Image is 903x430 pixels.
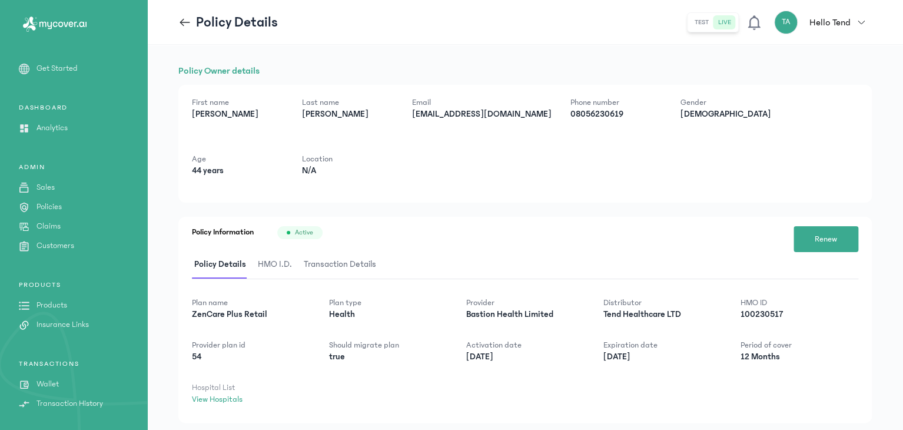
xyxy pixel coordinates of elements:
[192,351,310,363] p: 54
[466,339,585,351] p: Activation date
[302,97,393,108] p: Last name
[192,382,310,393] p: Hospital list
[466,351,585,363] p: [DATE]
[329,351,447,363] p: true
[774,11,798,34] div: TA
[815,233,837,246] span: Renew
[740,339,858,351] p: Period of cover
[192,165,283,177] p: 44 years
[329,309,447,320] p: Health
[295,228,313,237] span: Active
[36,122,68,134] p: Analytics
[192,226,254,239] h1: Policy Information
[774,11,872,34] button: TAHello Tend
[192,153,283,165] p: Age
[570,97,661,108] p: Phone number
[412,97,551,108] p: Email
[36,319,89,331] p: Insurance Links
[192,97,283,108] p: First name
[603,351,721,363] p: [DATE]
[36,299,67,312] p: Products
[36,62,78,75] p: Get Started
[192,251,248,279] span: Policy Details
[603,297,721,309] p: Distributor
[36,181,55,194] p: Sales
[740,309,858,320] p: 100230517
[302,108,393,120] p: [PERSON_NAME]
[192,108,283,120] p: [PERSON_NAME]
[302,153,393,165] p: Location
[680,97,771,108] p: Gender
[690,15,713,29] button: test
[329,339,447,351] p: Should migrate plan
[36,240,74,252] p: Customers
[178,64,872,78] h1: Policy Owner details
[603,339,721,351] p: Expiration date
[192,251,255,279] button: Policy Details
[412,108,551,120] p: [EMAIL_ADDRESS][DOMAIN_NAME]
[36,201,62,213] p: Policies
[36,378,59,391] p: Wallet
[192,297,310,309] p: Plan name
[301,251,379,279] span: Transaction Details
[329,297,447,309] p: Plan type
[794,226,858,252] button: Renew
[570,108,661,120] p: 08056230619
[680,108,771,120] p: [DEMOGRAPHIC_DATA]
[196,13,278,32] p: Policy Details
[809,15,851,29] p: Hello Tend
[302,165,393,177] p: N/A
[255,251,294,279] span: HMO I.D.
[192,395,243,404] a: View Hospitals
[36,398,103,410] p: Transaction History
[192,309,310,320] p: ZenCare Plus Retail
[466,309,585,320] p: Bastion Health Limited
[740,297,858,309] p: HMO ID
[603,309,721,320] p: Tend Healthcare LTD
[301,251,386,279] button: Transaction Details
[713,15,736,29] button: live
[192,339,310,351] p: Provider plan id
[255,251,301,279] button: HMO I.D.
[740,351,858,363] p: 12 Months
[466,297,585,309] p: Provider
[36,220,61,233] p: Claims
